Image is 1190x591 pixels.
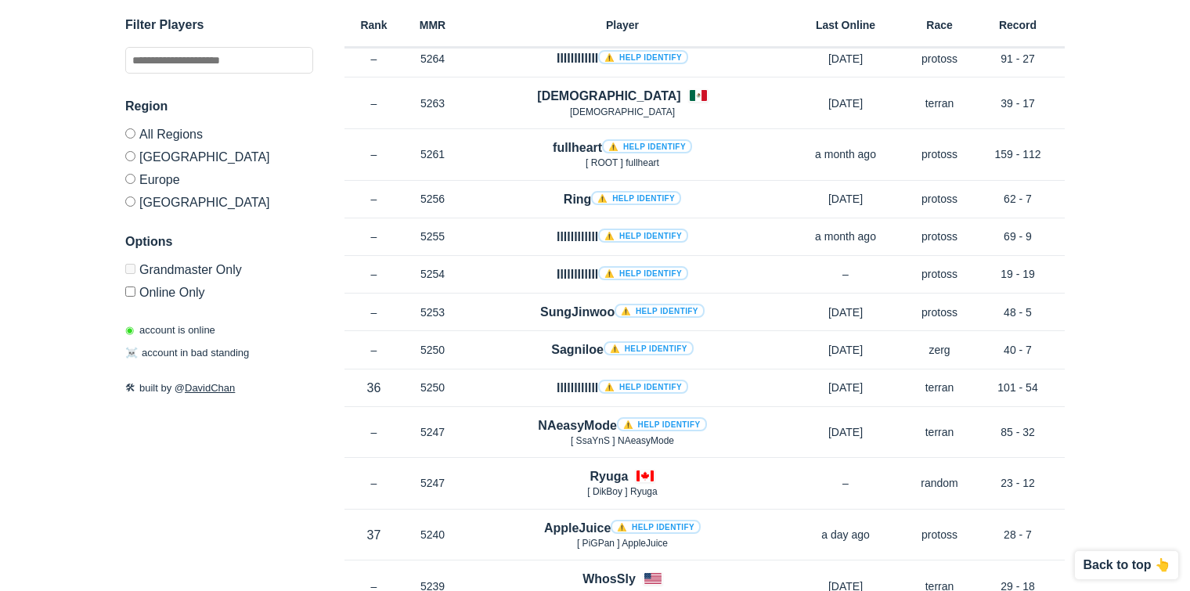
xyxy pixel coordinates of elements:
[582,570,636,588] h4: WhosSly
[125,346,249,362] p: account in bad standing
[783,475,908,491] p: –
[344,305,403,320] p: –
[125,16,313,34] h3: Filter Players
[590,467,629,485] h4: Ryuga
[908,342,971,358] p: zerg
[125,232,313,251] h3: Options
[577,538,668,549] span: [ PiGPan ] AppleJuice
[344,229,403,244] p: –
[971,266,1065,282] p: 19 - 19
[783,527,908,542] p: a day ago
[403,305,462,320] p: 5253
[125,324,134,336] span: ◉
[344,342,403,358] p: –
[908,475,971,491] p: random
[125,174,135,184] input: Europe
[783,305,908,320] p: [DATE]
[598,229,688,243] a: ⚠️ Help identify
[783,229,908,244] p: a month ago
[587,486,657,497] span: [ DikBoy ] Ryuga
[403,146,462,162] p: 5261
[908,229,971,244] p: protoss
[403,51,462,67] p: 5264
[557,228,688,246] h4: llllllllllll
[971,380,1065,395] p: 101 - 54
[125,280,313,299] label: Only show accounts currently laddering
[344,475,403,491] p: –
[783,51,908,67] p: [DATE]
[602,139,692,153] a: ⚠️ Help identify
[783,342,908,358] p: [DATE]
[908,527,971,542] p: protoss
[598,380,688,394] a: ⚠️ Help identify
[403,380,462,395] p: 5250
[403,95,462,111] p: 5263
[403,191,462,207] p: 5256
[564,190,681,208] h4: Ring
[125,264,313,280] label: Only Show accounts currently in Grandmaster
[344,51,403,67] p: –
[125,286,135,297] input: Online Only
[971,342,1065,358] p: 40 - 7
[403,475,462,491] p: 5247
[540,303,705,321] h4: SungJinwoo
[125,190,313,209] label: [GEOGRAPHIC_DATA]
[185,382,235,394] a: DavidChan
[344,146,403,162] p: –
[783,380,908,395] p: [DATE]
[538,416,706,434] h4: NAeasyMode
[971,527,1065,542] p: 28 - 7
[908,266,971,282] p: protoss
[551,341,693,359] h4: Sagniloe
[125,168,313,190] label: Europe
[125,348,138,359] span: ☠️
[125,196,135,207] input: [GEOGRAPHIC_DATA]
[615,304,705,318] a: ⚠️ Help identify
[783,95,908,111] p: [DATE]
[344,95,403,111] p: –
[971,51,1065,67] p: 91 - 27
[557,379,688,397] h4: llllllllllll
[908,20,971,31] h6: Race
[908,424,971,440] p: terran
[403,527,462,542] p: 5240
[125,323,215,338] p: account is online
[611,520,701,534] a: ⚠️ Help identify
[125,264,135,274] input: Grandmaster Only
[557,49,688,67] h4: IIIIIIIIIIII
[971,20,1065,31] h6: Record
[125,151,135,161] input: [GEOGRAPHIC_DATA]
[125,128,313,145] label: All Regions
[586,157,659,168] span: [ ROOT ] fullheart
[344,424,403,440] p: –
[344,266,403,282] p: –
[908,380,971,395] p: terran
[908,51,971,67] p: protoss
[604,341,694,355] a: ⚠️ Help identify
[125,97,313,116] h3: Region
[908,305,971,320] p: protoss
[908,191,971,207] p: protoss
[783,146,908,162] p: a month ago
[1083,559,1170,571] p: Back to top 👆
[908,95,971,111] p: terran
[570,106,675,117] span: [DEMOGRAPHIC_DATA]
[557,265,688,283] h4: IlllIlIIlIIl
[783,266,908,282] p: –
[537,87,680,105] h4: [DEMOGRAPHIC_DATA]
[403,424,462,440] p: 5247
[617,417,707,431] a: ⚠️ Help identify
[598,266,688,280] a: ⚠️ Help identify
[344,379,403,397] p: 36
[971,305,1065,320] p: 48 - 5
[971,475,1065,491] p: 23 - 12
[591,191,681,205] a: ⚠️ Help identify
[403,342,462,358] p: 5250
[783,20,908,31] h6: Last Online
[553,139,692,157] h4: fullheart
[971,229,1065,244] p: 69 - 9
[971,424,1065,440] p: 85 - 32
[403,229,462,244] p: 5255
[971,146,1065,162] p: 159 - 112
[971,191,1065,207] p: 62 - 7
